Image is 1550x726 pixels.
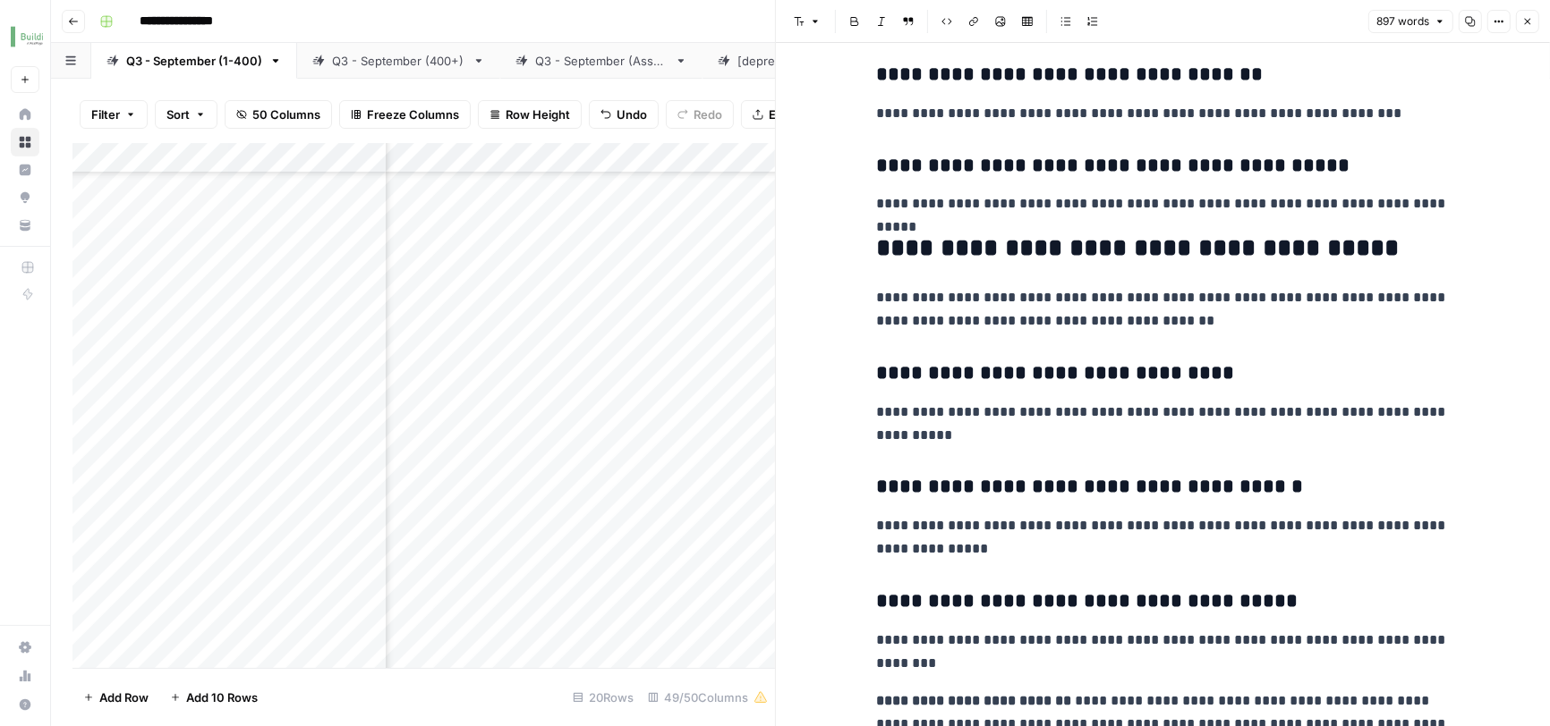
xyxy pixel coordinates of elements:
[617,106,647,123] span: Undo
[11,183,39,212] a: Opportunities
[297,43,500,79] a: Q3 - September (400+)
[741,100,844,129] button: Export CSV
[126,52,262,70] div: Q3 - September (1-400)
[1376,13,1429,30] span: 897 words
[589,100,659,129] button: Undo
[332,52,465,70] div: Q3 - September (400+)
[641,683,775,712] div: 49/50 Columns
[11,100,39,129] a: Home
[535,52,668,70] div: Q3 - September (Assn.)
[506,106,570,123] span: Row Height
[339,100,471,129] button: Freeze Columns
[500,43,703,79] a: Q3 - September (Assn.)
[11,14,39,59] button: Workspace: Buildium
[478,100,582,129] button: Row Height
[11,21,43,53] img: Buildium Logo
[99,688,149,706] span: Add Row
[11,633,39,662] a: Settings
[91,43,297,79] a: Q3 - September (1-400)
[666,100,734,129] button: Redo
[155,100,217,129] button: Sort
[91,106,120,123] span: Filter
[11,156,39,184] a: Insights
[737,52,904,70] div: [deprecated] Q3 - September
[11,662,39,690] a: Usage
[367,106,459,123] span: Freeze Columns
[252,106,320,123] span: 50 Columns
[159,683,268,712] button: Add 10 Rows
[694,106,722,123] span: Redo
[11,690,39,719] button: Help + Support
[703,43,939,79] a: [deprecated] Q3 - September
[11,211,39,240] a: Your Data
[11,128,39,156] a: Browse
[566,683,641,712] div: 20 Rows
[1368,10,1453,33] button: 897 words
[166,106,190,123] span: Sort
[186,688,258,706] span: Add 10 Rows
[225,100,332,129] button: 50 Columns
[72,683,159,712] button: Add Row
[80,100,148,129] button: Filter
